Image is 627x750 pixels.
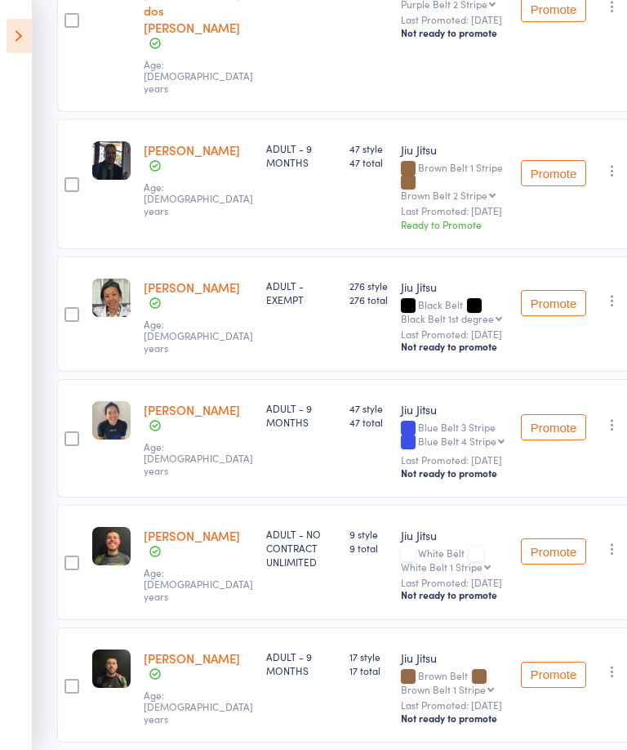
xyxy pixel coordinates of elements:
div: Brown Belt [401,670,508,694]
div: Jiu Jitsu [401,650,508,666]
button: Promote [521,662,586,688]
div: ADULT - 9 MONTHS [266,141,336,169]
span: 17 total [349,663,388,677]
div: ADULT - NO CONTRACT UNLIMITED [266,527,336,569]
div: White Belt [401,547,508,572]
span: Age: [DEMOGRAPHIC_DATA] years [144,57,253,95]
div: Not ready to promote [401,26,508,39]
div: Ready to Promote [401,217,508,231]
div: Black Belt 1st degree [401,313,494,324]
div: Not ready to promote [401,467,508,480]
small: Last Promoted: [DATE] [401,577,508,588]
span: 276 style [349,279,388,292]
div: Not ready to promote [401,340,508,353]
div: Jiu Jitsu [401,141,508,158]
div: Black Belt [401,299,508,324]
div: Blue Belt 3 Stripe [401,422,508,449]
span: Age: [DEMOGRAPHIC_DATA] years [144,688,253,725]
img: image1752220707.png [92,650,131,688]
span: 47 style [349,401,388,415]
span: Age: [DEMOGRAPHIC_DATA] years [144,565,253,603]
span: 47 total [349,415,388,429]
span: Age: [DEMOGRAPHIC_DATA] years [144,317,253,355]
img: image1688468553.png [92,279,131,317]
small: Last Promoted: [DATE] [401,454,508,466]
div: ADULT - 9 MONTHS [266,401,336,429]
img: image1688701006.png [92,141,131,180]
small: Last Promoted: [DATE] [401,328,508,340]
div: Jiu Jitsu [401,279,508,295]
span: 47 style [349,141,388,155]
small: Last Promoted: [DATE] [401,699,508,711]
div: Jiu Jitsu [401,527,508,543]
a: [PERSON_NAME] [144,527,240,544]
img: image1750060335.png [92,527,131,565]
div: ADULT - EXEMPT [266,279,336,306]
span: 276 total [349,292,388,306]
span: Age: [DEMOGRAPHIC_DATA] years [144,440,253,477]
img: image1733526426.png [92,401,131,440]
button: Promote [521,538,586,565]
span: 9 style [349,527,388,541]
div: White Belt 1 Stripe [401,561,482,572]
div: ADULT - 9 MONTHS [266,650,336,677]
span: 17 style [349,650,388,663]
div: Not ready to promote [401,588,508,601]
span: 47 total [349,155,388,169]
a: [PERSON_NAME] [144,279,240,296]
a: [PERSON_NAME] [144,401,240,418]
small: Last Promoted: [DATE] [401,14,508,25]
div: Jiu Jitsu [401,401,508,417]
a: [PERSON_NAME] [144,141,240,158]
button: Promote [521,290,586,316]
span: Age: [DEMOGRAPHIC_DATA] years [144,180,253,217]
div: Blue Belt 4 Stripe [418,435,496,446]
span: 9 total [349,541,388,555]
small: Last Promoted: [DATE] [401,205,508,217]
div: Brown Belt 2 Stripe [401,190,487,200]
button: Promote [521,160,586,186]
div: Not ready to promote [401,712,508,725]
a: [PERSON_NAME] [144,650,240,667]
div: Brown Belt 1 Stripe [401,684,486,694]
button: Promote [521,414,586,440]
div: Brown Belt 1 Stripe [401,162,508,200]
